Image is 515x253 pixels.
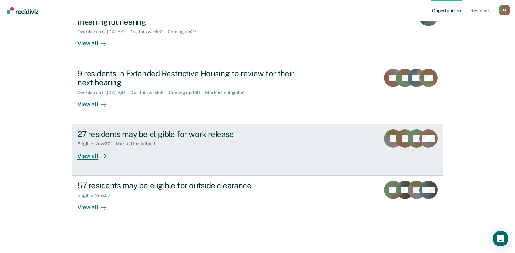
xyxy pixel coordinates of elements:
a: 1 resident on Temporary Assignment to review for their initial meaningful hearingOverdue as of [D... [72,3,443,63]
a: 57 residents may be eligible for outside clearanceEligible Now:57View all [72,176,443,227]
div: View all [77,147,114,160]
div: Overdue as of [DATE] : 1 [77,29,129,35]
div: 57 residents may be eligible for outside clearance [77,181,307,190]
div: Eligible Now : 57 [77,193,116,198]
div: Marked Ineligible : 1 [116,141,160,147]
div: View all [77,35,114,47]
div: 27 residents may be eligible for work release [77,129,307,139]
div: Coming up : 27 [168,29,201,35]
div: Coming up : 109 [169,90,205,95]
a: 9 residents in Extended Restrictive Housing to review for their next hearingOverdue as of [DATE]:... [72,63,443,124]
div: 9 residents in Extended Restrictive Housing to review for their next hearing [77,69,307,88]
div: View all [77,198,114,211]
div: M [499,5,510,15]
div: Due this week : 2 [129,29,168,35]
div: Due this week : 6 [130,90,169,95]
img: Recidiviz [7,7,38,14]
div: View all [77,95,114,108]
a: 27 residents may be eligible for work releaseEligible Now:27Marked Ineligible:1View all [72,124,443,176]
button: Profile dropdown button [499,5,510,15]
div: Eligible Now : 27 [77,141,116,147]
div: Marked Ineligible : 1 [205,90,250,95]
div: Open Intercom Messenger [493,231,508,246]
div: Overdue as of [DATE] : 9 [77,90,130,95]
